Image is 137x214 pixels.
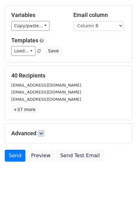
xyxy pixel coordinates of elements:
a: Templates [11,37,38,44]
iframe: Chat Widget [106,184,137,214]
a: Preview [27,150,55,162]
a: Send Test Email [56,150,104,162]
small: [EMAIL_ADDRESS][DOMAIN_NAME] [11,90,81,94]
h5: Advanced [11,130,126,137]
small: [EMAIL_ADDRESS][DOMAIN_NAME] [11,97,81,102]
a: Load... [11,46,35,56]
a: +37 more [11,106,38,114]
a: Send [5,150,25,162]
small: [EMAIL_ADDRESS][DOMAIN_NAME] [11,83,81,88]
button: Save [45,46,61,56]
h5: 40 Recipients [11,72,126,79]
h5: Variables [11,12,64,19]
a: Copy/paste... [11,21,50,31]
h5: Email column [73,12,126,19]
